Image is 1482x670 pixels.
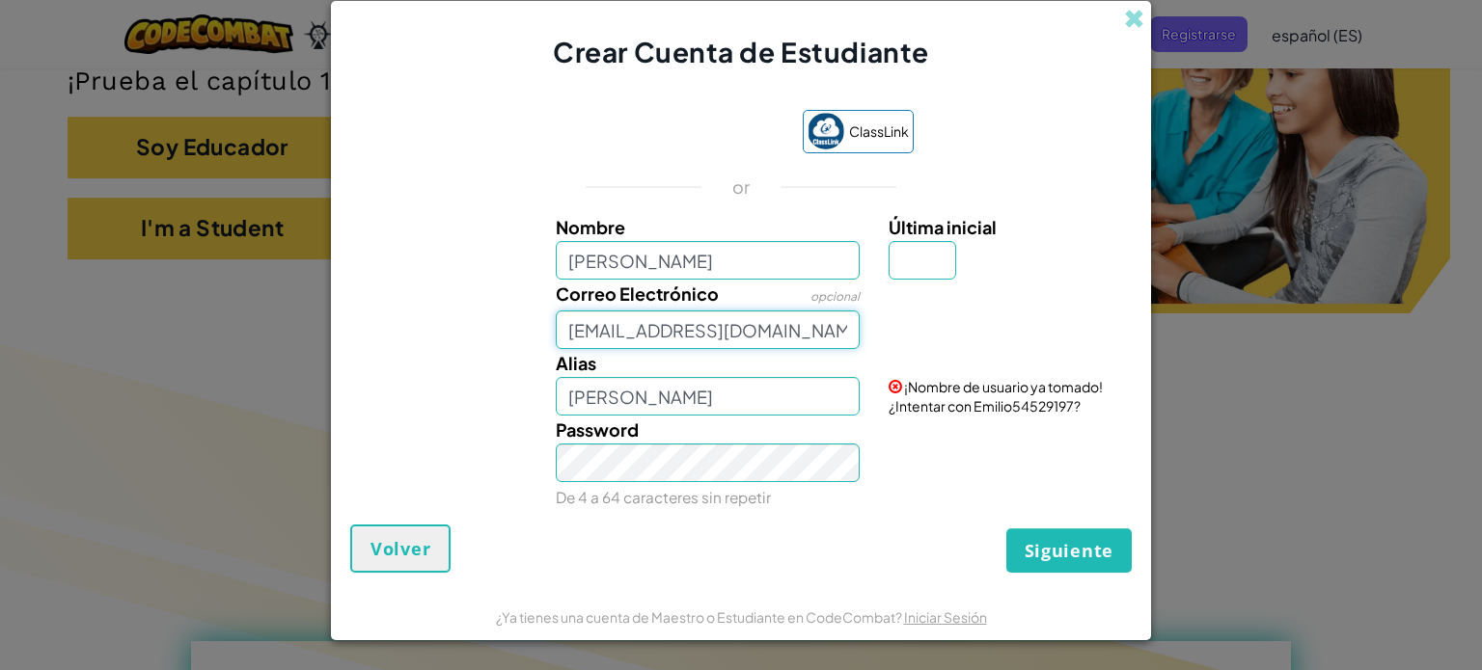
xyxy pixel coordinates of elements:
button: Volver [350,524,451,573]
span: Última inicial [889,216,997,238]
span: Correo Electrónico [556,282,719,305]
span: Volver [370,537,430,560]
span: Nombre [556,216,625,238]
button: Siguiente [1006,528,1132,573]
small: De 4 a 64 caracteres sin repetir [556,488,771,506]
img: classlink-logo-small.png [808,113,844,149]
span: opcional [810,289,860,304]
span: Password [556,418,639,441]
iframe: Botón Iniciar sesión con Google [559,112,793,154]
p: or [732,175,751,199]
span: ¿Ya tienes una cuenta de Maestro o Estudiante en CodeCombat? [496,608,904,626]
span: ¡Nombre de usuario ya tomado! ¿Intentar con Emilio54529197? [889,378,1103,415]
span: Crear Cuenta de Estudiante [553,35,929,68]
span: Siguiente [1025,539,1113,562]
span: Alias [556,352,596,374]
span: ClassLink [849,118,909,146]
a: Iniciar Sesión [904,608,987,626]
